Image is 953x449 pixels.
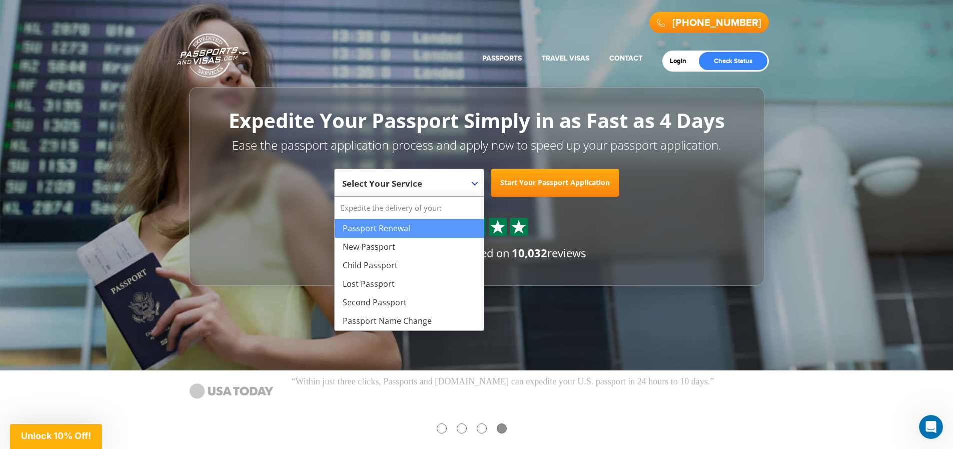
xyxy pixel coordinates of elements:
[335,275,484,293] li: Lost Passport
[463,245,510,260] span: based on
[512,245,586,260] span: reviews
[672,17,761,29] a: [PHONE_NUMBER]
[512,245,547,260] strong: 10,032
[335,238,484,256] li: New Passport
[182,375,282,406] img: USA-Today
[670,57,693,65] a: Login
[10,424,102,449] div: Unlock 10% Off!
[342,173,474,201] span: Select Your Service
[335,256,484,275] li: Child Passport
[335,312,484,330] li: Passport Name Change
[212,110,742,132] h1: Expedite Your Passport Simply in as Fast as 4 Days
[334,169,484,197] span: Select Your Service
[177,33,248,78] a: Passports & [DOMAIN_NAME]
[21,430,91,441] span: Unlock 10% Off!
[699,52,767,70] a: Check Status
[335,197,484,219] strong: Expedite the delivery of your:
[292,375,772,388] p: “Within just three clicks, Passports and [DOMAIN_NAME] can expedite your U.S. passport in 24 hour...
[342,178,422,189] span: Select Your Service
[542,54,589,63] a: Travel Visas
[490,219,505,234] img: Sprite St
[511,219,526,234] img: Sprite St
[335,219,484,238] li: Passport Renewal
[609,54,642,63] a: Contact
[335,197,484,330] li: Expedite the delivery of your:
[919,415,943,439] iframe: Intercom live chat
[491,169,619,197] a: Start Your Passport Application
[335,293,484,312] li: Second Passport
[212,137,742,154] p: Ease the passport application process and apply now to speed up your passport application.
[482,54,522,63] a: Passports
